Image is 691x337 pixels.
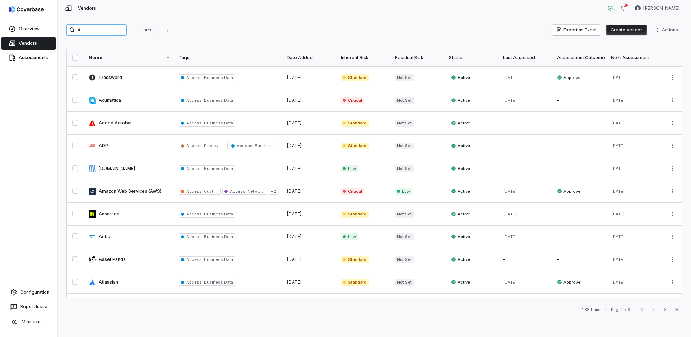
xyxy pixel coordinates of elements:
div: Next Assessment [611,55,656,61]
div: Page 1 of 6 [611,307,630,312]
span: [DATE] [287,143,302,148]
span: [DATE] [611,98,625,103]
span: [DATE] [503,98,517,103]
div: 138 items [582,307,601,312]
span: + 2 [269,188,278,195]
span: Active [451,166,470,171]
div: Assessment Outcome [557,55,602,61]
div: Name [89,55,170,61]
span: [DATE] [611,75,625,80]
td: - [499,248,553,271]
span: [DATE] [287,257,302,262]
span: Low [341,165,358,172]
span: Not Set [395,233,414,240]
button: Create Vendor [606,25,647,35]
span: [DATE] [287,234,302,239]
span: Business Data [203,257,233,262]
span: [DATE] [611,280,625,285]
td: - [553,294,607,316]
span: Standard [341,120,369,127]
td: - [553,89,607,112]
span: Access : [186,121,203,126]
span: [DATE] [611,143,625,148]
button: Report Issue [3,300,54,313]
a: Vendors [1,37,56,50]
span: Customer Data [203,189,233,194]
span: Standard [341,143,369,149]
td: - [499,135,553,157]
span: Standard [341,279,369,286]
button: More actions [667,140,678,151]
span: Active [451,257,470,262]
button: More actions [667,95,678,106]
span: Business Data [203,75,233,80]
span: [DATE] [611,189,625,194]
td: - [553,135,607,157]
button: More actions [652,25,682,35]
span: [DATE] [287,97,302,103]
span: [DATE] [611,166,625,171]
button: More actions [667,277,678,288]
a: Configuration [3,286,54,299]
span: Vendors [19,40,37,46]
span: [DATE] [503,280,517,285]
button: Minimize [3,315,54,329]
span: [DATE] [611,234,625,239]
span: Business Data [254,143,284,148]
span: Employee Data [203,143,233,148]
span: Not Set [395,165,414,172]
span: Network Access [246,189,281,194]
a: Assessments [1,51,56,64]
td: - [553,248,607,271]
span: Critical [341,188,364,195]
span: Business Data [203,98,233,103]
span: [DATE] [287,211,302,216]
span: Business Data [203,121,233,126]
button: Filter [130,25,156,35]
img: Mike Phillips avatar [635,5,641,11]
span: [DATE] [611,211,625,216]
span: Access : [186,189,203,194]
span: Overview [19,26,40,32]
span: Filter [142,27,151,33]
span: Minimize [22,319,41,325]
span: Assessments [19,55,48,61]
span: [DATE] [611,257,625,262]
img: logo-D7KZi-bG.svg [9,6,44,13]
span: Active [451,143,470,149]
span: Report Issue [20,304,48,310]
span: Access : [186,211,203,216]
span: Configuration [20,289,49,295]
span: [DATE] [611,121,625,126]
span: Standard [341,211,369,218]
span: Not Set [395,120,414,127]
span: Vendors [78,5,96,11]
td: - [499,294,553,316]
span: Active [451,75,470,80]
span: Active [451,211,470,217]
div: Inherent Risk [341,55,386,61]
span: Standard [341,256,369,263]
span: Business Data [203,211,233,216]
div: • [605,307,607,312]
td: - [553,203,607,226]
div: Last Assessed [503,55,548,61]
td: - [553,157,607,180]
button: More actions [667,209,678,219]
span: Not Set [395,279,414,286]
span: [DATE] [287,120,302,126]
div: Tags [179,55,278,61]
span: [DATE] [287,75,302,80]
td: - [553,226,607,248]
span: Access : [186,234,203,239]
span: Not Set [395,211,414,218]
button: More actions [667,163,678,174]
span: Low [395,188,412,195]
button: Mike Phillips avatar[PERSON_NAME] [630,3,684,14]
button: More actions [667,118,678,128]
span: Critical [341,97,364,104]
div: Date Added [287,55,332,61]
span: Business Data [203,234,233,239]
span: Access : [186,75,203,80]
td: - [553,112,607,135]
